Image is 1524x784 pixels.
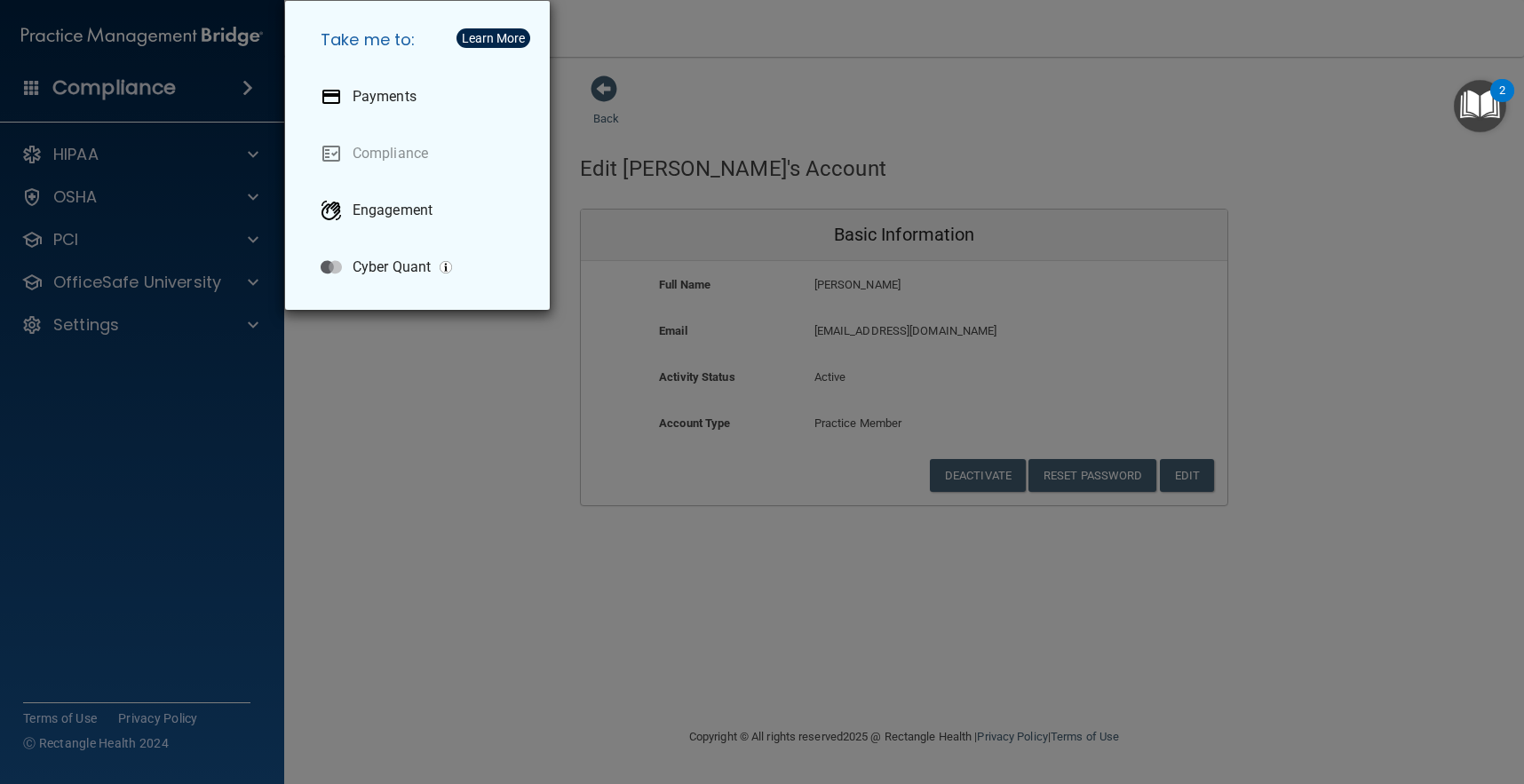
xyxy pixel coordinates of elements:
[353,202,433,219] p: Engagement
[1454,80,1506,132] button: Open Resource Center, 2 new notifications
[462,32,525,44] div: Learn More
[353,258,431,276] p: Cyber Quant
[306,242,536,292] a: Cyber Quant
[456,28,530,48] button: Learn More
[1499,91,1505,114] div: 2
[306,72,536,122] a: Payments
[306,15,536,65] h5: Take me to:
[306,186,536,235] a: Engagement
[306,129,536,178] a: Compliance
[353,88,417,106] p: Payments
[1217,658,1503,729] iframe: Drift Widget Chat Controller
